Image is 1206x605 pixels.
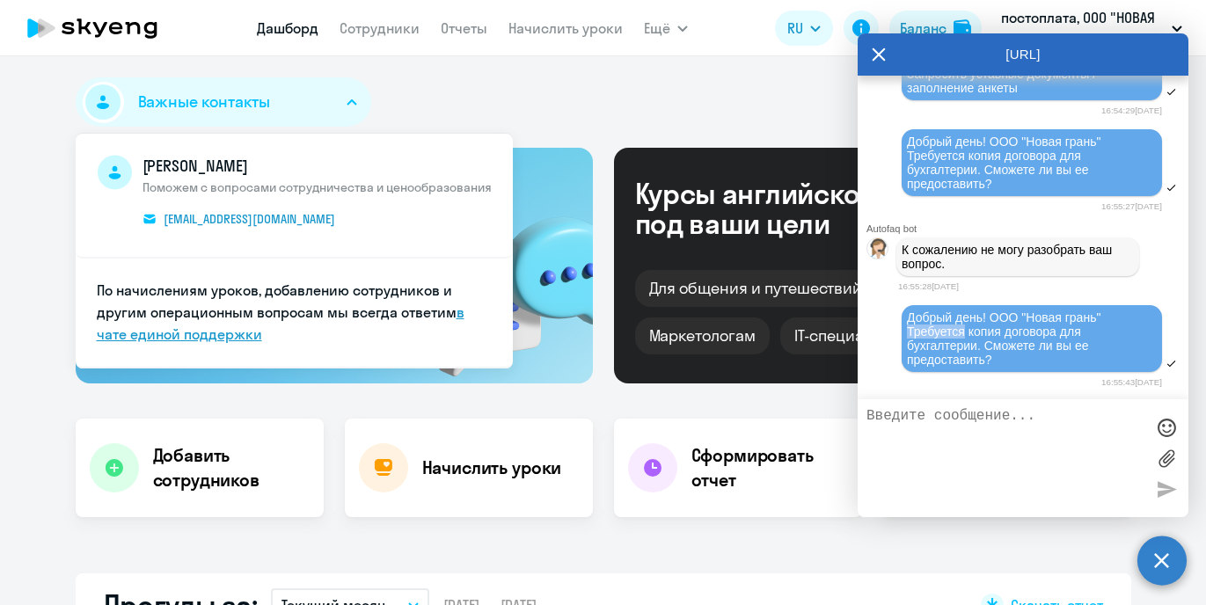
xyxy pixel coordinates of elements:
[508,19,623,37] a: Начислить уроки
[1101,201,1162,211] time: 16:55:27[DATE]
[775,11,833,46] button: RU
[889,11,982,46] button: Балансbalance
[900,18,947,39] div: Баланс
[143,155,492,178] span: [PERSON_NAME]
[441,19,487,37] a: Отчеты
[138,91,270,113] span: Важные контакты
[164,211,335,227] span: [EMAIL_ADDRESS][DOMAIN_NAME]
[76,134,513,368] ul: Важные контакты
[907,67,1100,95] span: Запросить уставные документы / заполнение анкеты
[907,135,1104,191] span: Добрый день! ООО "Новая грань" Требуется копия договора для бухгалтерии. Сможете ли вы ее предост...
[644,11,688,46] button: Ещё
[902,243,1115,271] span: К сожалению не могу разобрать ваш вопрос.
[1101,106,1162,115] time: 16:54:29[DATE]
[143,209,349,229] a: [EMAIL_ADDRESS][DOMAIN_NAME]
[787,18,803,39] span: RU
[992,7,1191,49] button: постоплата, ООО "НОВАЯ ГРАНЬ"
[422,456,562,480] h4: Начислить уроки
[76,77,371,127] button: Важные контакты
[907,310,1104,367] span: Добрый день! ООО "Новая грань" Требуется копия договора для бухгалтерии. Сможете ли вы ее предост...
[866,223,1188,234] div: Autofaq bot
[780,317,932,354] div: IT-специалистам
[898,281,959,291] time: 16:55:28[DATE]
[143,179,492,195] span: Поможем с вопросами сотрудничества и ценообразования
[635,270,877,307] div: Для общения и путешествий
[1153,445,1180,471] label: Лимит 10 файлов
[340,19,420,37] a: Сотрудники
[635,179,936,238] div: Курсы английского под ваши цели
[97,281,457,321] span: По начислениям уроков, добавлению сотрудников и другим операционным вопросам мы всегда ответим
[257,19,318,37] a: Дашборд
[635,317,770,354] div: Маркетологам
[97,303,464,343] a: в чате единой поддержки
[867,238,889,264] img: bot avatar
[1001,7,1165,49] p: постоплата, ООО "НОВАЯ ГРАНЬ"
[153,443,310,492] h4: Добавить сотрудников
[691,443,848,492] h4: Сформировать отчет
[1101,377,1162,387] time: 16:55:43[DATE]
[954,19,971,37] img: balance
[644,18,670,39] span: Ещё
